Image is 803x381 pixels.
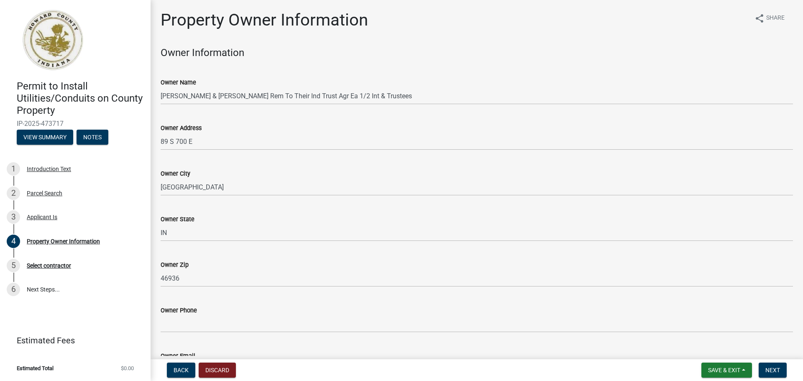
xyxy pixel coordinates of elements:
[77,135,108,141] wm-modal-confirm: Notes
[161,171,190,177] label: Owner City
[174,367,189,373] span: Back
[121,366,134,371] span: $0.00
[167,363,195,378] button: Back
[27,263,71,268] div: Select contractor
[27,166,71,172] div: Introduction Text
[27,214,57,220] div: Applicant Is
[161,125,202,131] label: Owner Address
[161,353,195,359] label: Owner Email
[161,47,793,59] h4: Owner Information
[708,367,740,373] span: Save & Exit
[17,9,88,72] img: Howard County, Indiana
[17,135,73,141] wm-modal-confirm: Summary
[765,367,780,373] span: Next
[7,332,137,349] a: Estimated Fees
[161,217,194,222] label: Owner State
[748,10,791,26] button: shareShare
[7,235,20,248] div: 4
[7,187,20,200] div: 2
[27,238,100,244] div: Property Owner Information
[7,162,20,176] div: 1
[17,366,54,371] span: Estimated Total
[161,80,196,86] label: Owner Name
[701,363,752,378] button: Save & Exit
[7,259,20,272] div: 5
[27,190,62,196] div: Parcel Search
[161,262,189,268] label: Owner Zip
[17,120,134,128] span: IP-2025-473717
[759,363,787,378] button: Next
[7,283,20,296] div: 6
[199,363,236,378] button: Discard
[754,13,765,23] i: share
[77,130,108,145] button: Notes
[7,210,20,224] div: 3
[161,10,368,30] h1: Property Owner Information
[17,80,144,116] h4: Permit to Install Utilities/Conduits on County Property
[161,308,197,314] label: Owner Phone
[766,13,785,23] span: Share
[17,130,73,145] button: View Summary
